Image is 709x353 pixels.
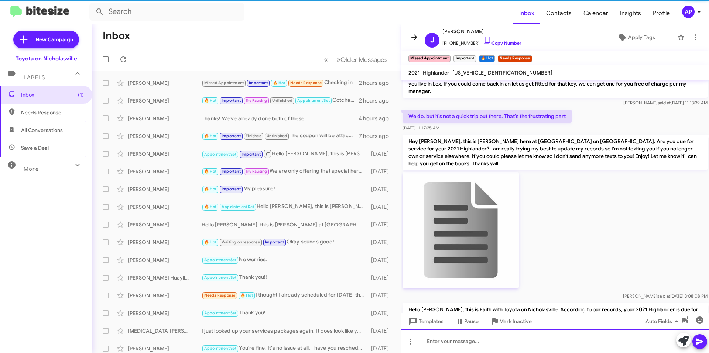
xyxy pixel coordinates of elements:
[676,6,701,18] button: AP
[128,132,202,140] div: [PERSON_NAME]
[645,315,681,328] span: Auto Fields
[340,56,387,64] span: Older Messages
[647,3,676,24] span: Profile
[222,134,241,138] span: Important
[367,345,395,352] div: [DATE]
[408,55,451,62] small: Missed Appointment
[359,132,395,140] div: 7 hours ago
[658,100,671,105] span: said at
[623,293,708,299] span: [PERSON_NAME] [DATE] 3:08:08 PM
[204,275,237,280] span: Appointment Set
[202,79,359,87] div: Checking in
[403,303,708,323] p: Hello [PERSON_NAME], this is Faith with Toyota on Nicholasville. According to our records, your 2...
[513,3,540,24] span: Inbox
[128,150,202,158] div: [PERSON_NAME]
[403,135,708,170] p: Hey [PERSON_NAME], this is [PERSON_NAME] here at [GEOGRAPHIC_DATA] on [GEOGRAPHIC_DATA]. Are you ...
[272,98,292,103] span: Unfinished
[359,97,395,104] div: 2 hours ago
[202,344,367,353] div: You're fine! It's no issue at all. I have you rescheduled for 10:00 AM - [DATE]. Let me know if y...
[403,110,572,123] p: We do, but it's not a quick trip out there. That's the frustrating part
[359,79,395,87] div: 2 hours ago
[403,172,519,288] img: 9k=
[367,168,395,175] div: [DATE]
[21,109,84,116] span: Needs Response
[222,187,241,191] span: Important
[628,31,655,44] span: Apply Tags
[407,315,443,328] span: Templates
[204,204,217,209] span: 🔥 Hot
[128,256,202,264] div: [PERSON_NAME]
[204,311,237,315] span: Appointment Set
[249,80,268,85] span: Important
[657,293,670,299] span: said at
[640,315,687,328] button: Auto Fields
[623,100,708,105] span: [PERSON_NAME] [DATE] 11:13:39 AM
[202,132,359,140] div: The coupon will be attached to your service appointment.
[202,115,359,122] div: Thanks! We've already done both of these!
[499,315,532,328] span: Mark Inactive
[24,74,45,81] span: Labels
[128,274,202,281] div: [PERSON_NAME] Huayllani-[PERSON_NAME]
[479,55,495,62] small: 🔥 Hot
[35,36,73,43] span: New Campaign
[204,187,217,191] span: 🔥 Hot
[128,292,202,299] div: [PERSON_NAME]
[267,134,287,138] span: Unfinished
[614,3,647,24] a: Insights
[442,36,521,47] span: [PHONE_NUMBER]
[204,293,236,298] span: Needs Response
[21,127,63,134] span: All Conversations
[367,221,395,228] div: [DATE]
[682,6,695,18] div: AP
[128,186,202,193] div: [PERSON_NAME]
[367,186,395,193] div: [DATE]
[78,91,84,98] span: (1)
[367,256,395,264] div: [DATE]
[204,169,217,174] span: 🔥 Hot
[204,346,237,351] span: Appointment Set
[578,3,614,24] a: Calendar
[21,144,49,152] span: Save a Deal
[202,203,367,211] div: Hello [PERSON_NAME], this is [PERSON_NAME] at [GEOGRAPHIC_DATA] on [GEOGRAPHIC_DATA]. It's been a...
[403,70,708,98] p: Yes, I did get it processed [DATE]. Should be showing up in no time. Where did you say you lived ...
[367,327,395,335] div: [DATE]
[242,152,261,157] span: Important
[367,203,395,211] div: [DATE]
[246,98,267,103] span: Try Pausing
[367,292,395,299] div: [DATE]
[222,240,260,245] span: Waiting on response
[540,3,578,24] a: Contacts
[408,69,420,76] span: 2021
[246,134,262,138] span: Finished
[442,27,521,36] span: [PERSON_NAME]
[240,293,253,298] span: 🔥 Hot
[89,3,244,21] input: Search
[320,52,392,67] nav: Page navigation example
[336,55,340,64] span: »
[430,34,434,46] span: J
[452,69,552,76] span: [US_VEHICLE_IDENTIFICATION_NUMBER]
[128,239,202,246] div: [PERSON_NAME]
[204,98,217,103] span: 🔥 Hot
[202,327,367,335] div: I just looked up your services packages again. It does look like you have used al of your free To...
[403,125,439,131] span: [DATE] 11:17:25 AM
[128,97,202,104] div: [PERSON_NAME]
[128,168,202,175] div: [PERSON_NAME]
[483,40,521,46] a: Copy Number
[297,98,330,103] span: Appointment Set
[202,273,367,282] div: Thank you!!
[367,150,395,158] div: [DATE]
[202,149,367,158] div: Hello [PERSON_NAME], this is [PERSON_NAME] at [GEOGRAPHIC_DATA] on [GEOGRAPHIC_DATA]. It's been a...
[128,309,202,317] div: [PERSON_NAME]
[265,240,284,245] span: Important
[204,152,237,157] span: Appointment Set
[367,309,395,317] div: [DATE]
[246,169,267,174] span: Try Pausing
[204,240,217,245] span: 🔥 Hot
[359,115,395,122] div: 4 hours ago
[449,315,484,328] button: Pause
[222,169,241,174] span: Important
[202,309,367,317] div: Thank you!
[598,31,674,44] button: Apply Tags
[128,221,202,228] div: [PERSON_NAME]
